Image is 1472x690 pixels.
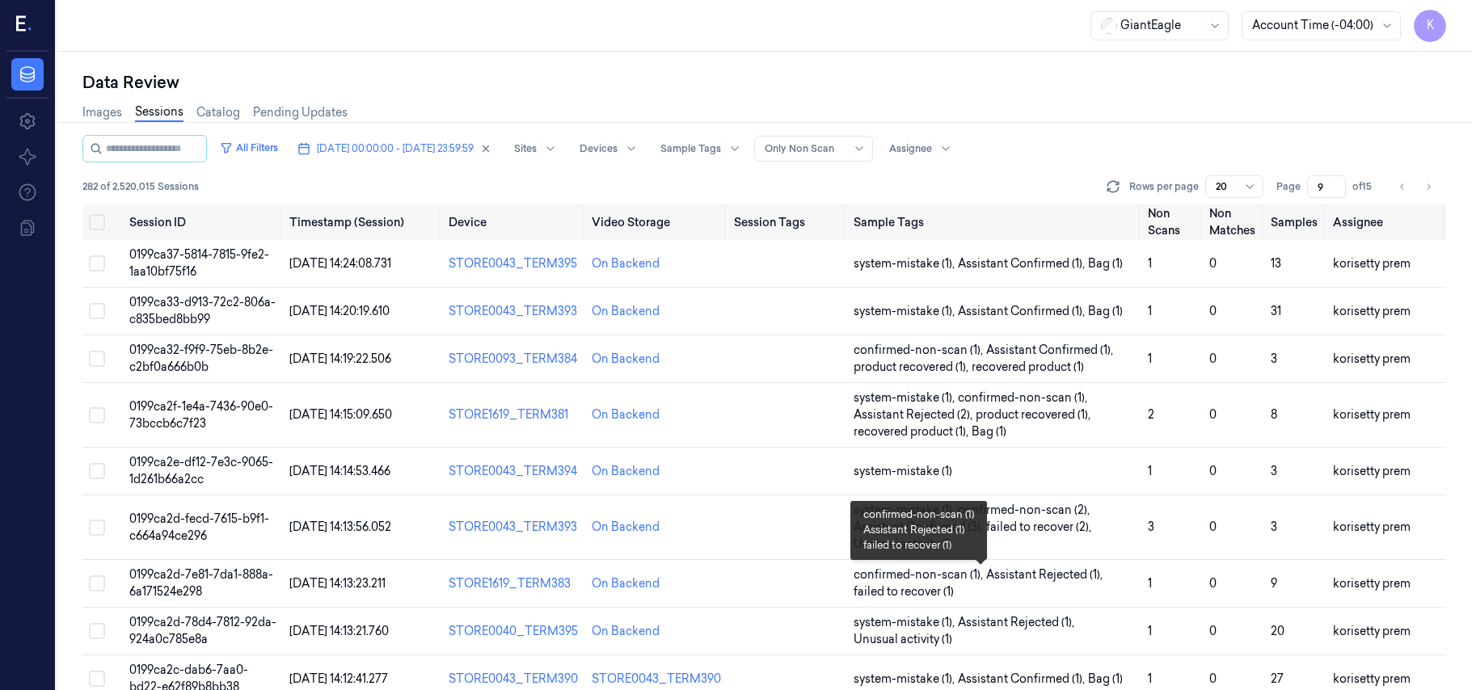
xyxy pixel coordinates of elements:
[289,520,391,534] span: [DATE] 14:13:56.052
[1326,204,1446,240] th: Assignee
[1088,303,1123,320] span: Bag (1)
[854,342,986,359] span: confirmed-non-scan (1) ,
[1271,576,1277,591] span: 9
[123,204,284,240] th: Session ID
[1417,175,1440,198] button: Go to next page
[972,423,1006,440] span: Bag (1)
[1148,304,1152,318] span: 1
[592,463,660,480] div: On Backend
[129,615,276,646] span: 0199ca2d-78d4-7812-92da-924a0c785e8a
[1209,407,1217,422] span: 0
[89,623,105,639] button: Select row
[1271,351,1277,366] span: 3
[289,304,390,318] span: [DATE] 14:20:19.610
[449,575,579,592] div: STORE1619_TERM383
[1148,671,1152,686] span: 1
[958,389,1090,406] span: confirmed-non-scan (1) ,
[89,463,105,479] button: Select row
[82,104,122,121] a: Images
[1148,464,1152,478] span: 1
[129,455,273,486] span: 0199ca2e-df12-7e3c-9065-1d261b66a2cc
[986,566,1106,583] span: Assistant Rejected (1) ,
[449,255,579,272] div: STORE0043_TERM395
[958,303,1088,320] span: Assistant Confirmed (1) ,
[1276,179,1301,194] span: Page
[1333,671,1411,686] span: korisetty prem
[585,204,728,240] th: Video Storage
[854,536,952,553] span: Unusual activity (1)
[854,303,958,320] span: system-mistake (1) ,
[1271,304,1281,318] span: 31
[449,463,579,480] div: STORE0043_TERM394
[1209,256,1217,271] span: 0
[129,399,273,431] span: 0199ca2f-1e4a-7436-90e0-73bccb6c7f23
[449,303,579,320] div: STORE0043_TERM393
[1333,407,1411,422] span: korisetty prem
[1088,255,1123,272] span: Bag (1)
[1271,407,1277,422] span: 8
[986,519,1095,536] span: failed to recover (2) ,
[89,407,105,423] button: Select row
[1209,671,1217,686] span: 0
[89,520,105,536] button: Select row
[1209,351,1217,366] span: 0
[854,389,958,406] span: system-mistake (1) ,
[1333,576,1411,591] span: korisetty prem
[854,502,958,519] span: system-mistake (1) ,
[1333,256,1411,271] span: korisetty prem
[592,255,660,272] div: On Backend
[592,519,660,536] div: On Backend
[82,179,199,194] span: 282 of 2,520,015 Sessions
[253,104,348,121] a: Pending Updates
[1203,204,1264,240] th: Non Matches
[1391,175,1440,198] nav: pagination
[89,303,105,319] button: Select row
[854,463,952,480] span: system-mistake (1)
[1209,576,1217,591] span: 0
[89,575,105,591] button: Select row
[129,511,269,543] span: 0199ca2d-fecd-7615-b9f1-c664a94ce296
[854,519,986,536] span: Assistant Confirmed (3) ,
[1264,204,1326,240] th: Samples
[289,576,386,591] span: [DATE] 14:13:23.211
[854,255,958,272] span: system-mistake (1) ,
[972,359,1084,376] span: recovered product (1)
[854,406,976,423] span: Assistant Rejected (2) ,
[976,406,1094,423] span: product recovered (1) ,
[986,342,1116,359] span: Assistant Confirmed (1) ,
[854,566,986,583] span: confirmed-non-scan (1) ,
[854,631,952,648] span: Unusual activity (1)
[89,214,105,230] button: Select all
[289,671,388,686] span: [DATE] 14:12:41.277
[854,423,972,440] span: recovered product (1) ,
[129,343,273,374] span: 0199ca32-f9f9-75eb-8b2e-c2bf0a666b0b
[283,204,442,240] th: Timestamp (Session)
[1209,624,1217,638] span: 0
[129,247,269,279] span: 0199ca37-5814-7815-9fe2-1aa10bf75f16
[1271,624,1284,638] span: 20
[1148,624,1152,638] span: 1
[854,583,954,600] span: failed to recover (1)
[1148,407,1154,422] span: 2
[89,255,105,271] button: Select row
[1333,304,1411,318] span: korisetty prem
[592,575,660,592] div: On Backend
[1209,464,1217,478] span: 0
[449,519,579,536] div: STORE0043_TERM393
[854,359,972,376] span: product recovered (1) ,
[854,614,958,631] span: system-mistake (1) ,
[854,671,958,688] span: system-mistake (1) ,
[1141,204,1202,240] th: Non Scans
[1333,464,1411,478] span: korisetty prem
[129,567,273,599] span: 0199ca2d-7e81-7da1-888a-6a171524e298
[291,136,498,162] button: [DATE] 00:00:00 - [DATE] 23:59:59
[1414,10,1446,42] button: K
[449,671,579,688] div: STORE0043_TERM390
[1129,179,1199,194] p: Rows per page
[1271,671,1284,686] span: 27
[289,464,390,478] span: [DATE] 14:14:53.466
[1333,624,1411,638] span: korisetty prem
[958,255,1088,272] span: Assistant Confirmed (1) ,
[1333,351,1411,366] span: korisetty prem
